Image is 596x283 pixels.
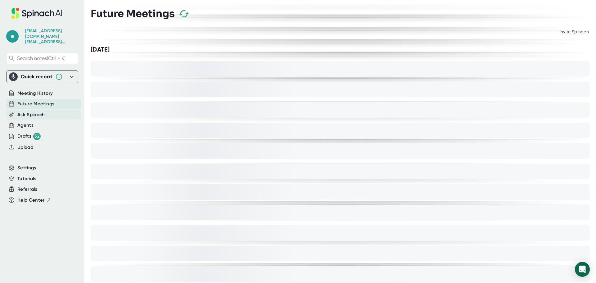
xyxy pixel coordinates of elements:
button: Meeting History [17,90,53,97]
div: edotson@starrez.com edotson@starrez.com [25,28,72,45]
div: [DATE] [91,46,590,53]
button: Future Meetings [17,100,54,107]
span: e [6,30,19,43]
button: Drafts 32 [17,133,41,140]
h3: Future Meetings [91,8,175,20]
div: Invite Spinach [559,26,590,38]
button: Referrals [17,186,37,193]
span: Help Center [17,197,45,204]
div: Drafts [17,133,41,140]
button: Upload [17,144,33,151]
button: Settings [17,164,36,171]
button: Ask Spinach [17,111,45,118]
button: Help Center [17,197,51,204]
div: Quick record [21,74,52,80]
span: Search notes (Ctrl + K) [17,55,65,61]
div: 32 [33,133,41,140]
div: Open Intercom Messenger [575,262,590,277]
div: Quick record [9,71,75,83]
button: Agents [17,122,34,129]
button: Tutorials [17,175,36,182]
